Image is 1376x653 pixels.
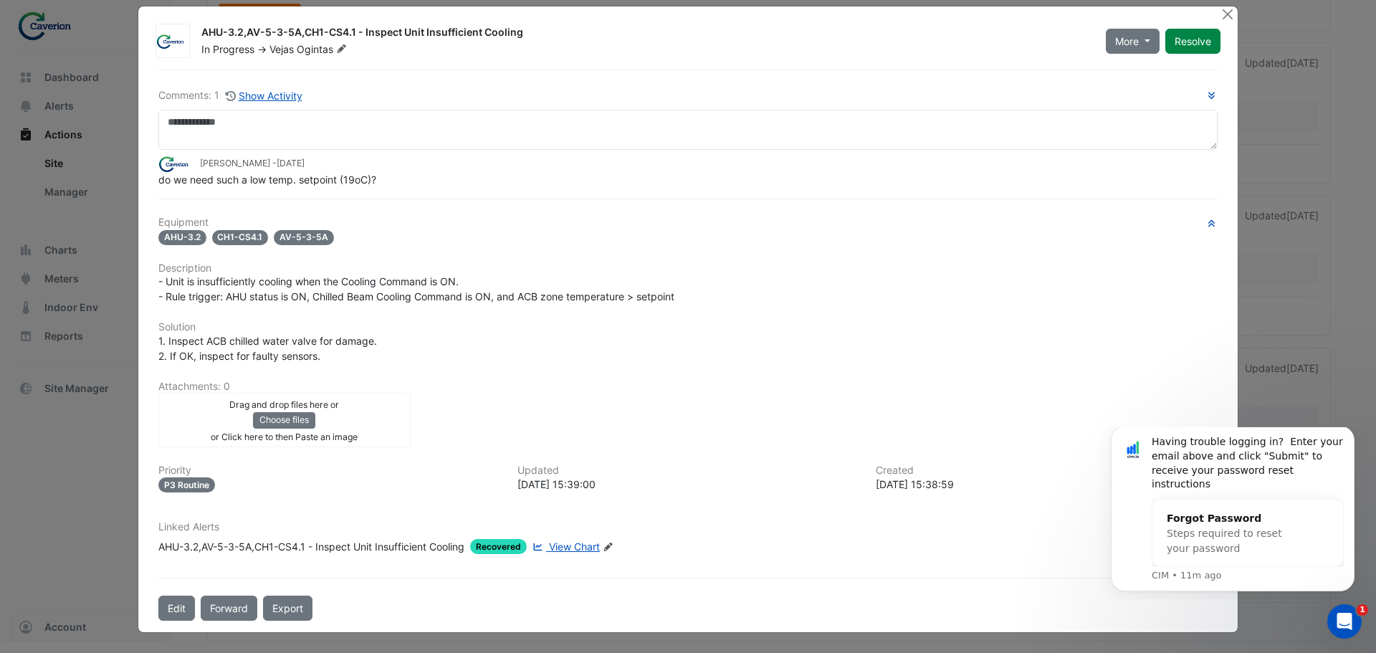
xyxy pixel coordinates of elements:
[1220,6,1235,22] button: Close
[77,84,211,99] div: Forgot Password
[549,540,600,553] span: View Chart
[1115,34,1139,49] span: More
[253,412,315,428] button: Choose files
[470,539,527,554] span: Recovered
[297,42,350,57] span: Ogintas
[77,100,193,127] span: Steps required to reset your password
[200,157,305,170] small: [PERSON_NAME] -
[263,596,312,621] a: Export
[517,464,859,477] h6: Updated
[201,43,254,55] span: In Progress
[158,539,464,554] div: AHU-3.2,AV-5-3-5A,CH1-CS4.1 - Inspect Unit Insufficient Cooling
[603,542,613,553] fa-icon: Edit Linked Alerts
[62,142,254,155] p: Message from CIM, sent 11m ago
[201,596,257,621] button: Forward
[1089,427,1376,600] iframe: Intercom notifications message
[1357,604,1368,616] span: 1
[257,43,267,55] span: ->
[212,230,269,245] span: CH1-CS4.1
[211,432,358,442] small: or Click here to then Paste an image
[158,262,1218,275] h6: Description
[225,87,303,104] button: Show Activity
[1106,29,1160,54] button: More
[158,381,1218,393] h6: Attachments: 0
[32,11,55,34] img: Profile image for CIM
[158,596,195,621] button: Edit
[158,216,1218,229] h6: Equipment
[876,477,1218,492] div: [DATE] 15:38:59
[530,539,600,554] a: View Chart
[158,230,206,245] span: AHU-3.2
[229,399,339,410] small: Drag and drop files here or
[1165,29,1220,54] button: Resolve
[62,8,254,139] div: Message content
[277,158,305,168] span: 2025-07-31 15:39:00
[1327,604,1362,639] iframe: Intercom live chat
[158,156,194,172] img: Caverion
[158,87,303,104] div: Comments: 1
[158,464,500,477] h6: Priority
[269,43,294,55] span: Vejas
[158,521,1218,533] h6: Linked Alerts
[158,335,377,362] span: 1. Inspect ACB chilled water valve for damage. 2. If OK, inspect for faulty sensors.
[62,8,254,64] div: Having trouble logging in? Enter your email above and click "Submit" to receive your password res...
[156,34,189,49] img: Caverion
[158,477,215,492] div: P3 Routine
[517,477,859,492] div: [DATE] 15:39:00
[274,230,334,245] span: AV-5-3-5A
[158,321,1218,333] h6: Solution
[876,464,1218,477] h6: Created
[63,72,225,140] div: Forgot PasswordSteps required to reset your password
[201,25,1089,42] div: AHU-3.2,AV-5-3-5A,CH1-CS4.1 - Inspect Unit Insufficient Cooling
[158,275,674,302] span: - Unit is insufficiently cooling when the Cooling Command is ON. - Rule trigger: AHU status is ON...
[158,173,376,186] span: do we need such a low temp. setpoint (19oC)?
